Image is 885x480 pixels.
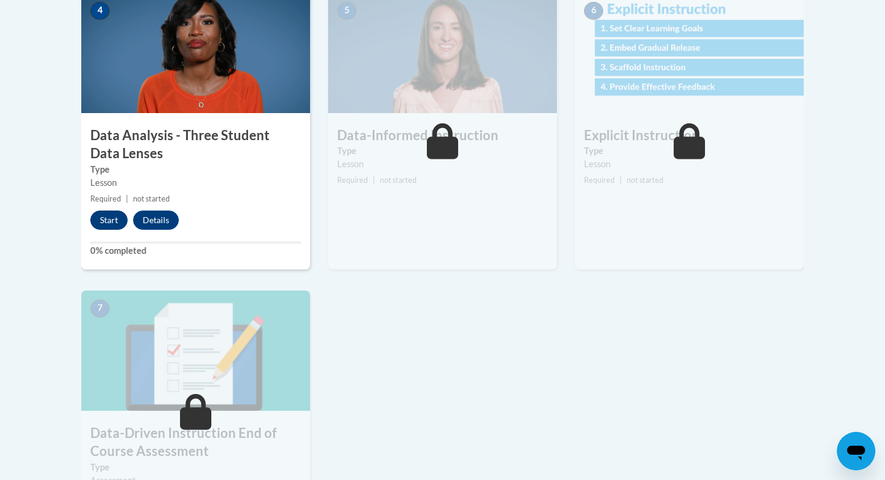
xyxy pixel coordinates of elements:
div: Lesson [337,158,548,171]
img: Course Image [81,291,310,411]
h3: Data-Driven Instruction End of Course Assessment [81,424,310,461]
h3: Explicit Instruction [575,126,804,145]
button: Start [90,211,128,230]
h3: Data Analysis - Three Student Data Lenses [81,126,310,164]
span: not started [627,176,663,185]
span: 7 [90,300,110,318]
div: Lesson [584,158,795,171]
span: | [126,194,128,203]
h3: Data-Informed Instruction [328,126,557,145]
iframe: Button to launch messaging window [837,432,875,470]
span: 4 [90,2,110,20]
span: Required [90,194,121,203]
span: Required [337,176,368,185]
span: Required [584,176,615,185]
span: | [373,176,375,185]
label: Type [90,461,301,474]
span: 5 [337,2,356,20]
label: 0% completed [90,244,301,257]
label: Type [90,163,301,176]
label: Type [337,144,548,158]
button: Details [133,211,179,230]
span: not started [133,194,170,203]
span: 6 [584,2,603,20]
div: Lesson [90,176,301,189]
label: Type [584,144,795,158]
span: not started [380,176,417,185]
span: | [619,176,622,185]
